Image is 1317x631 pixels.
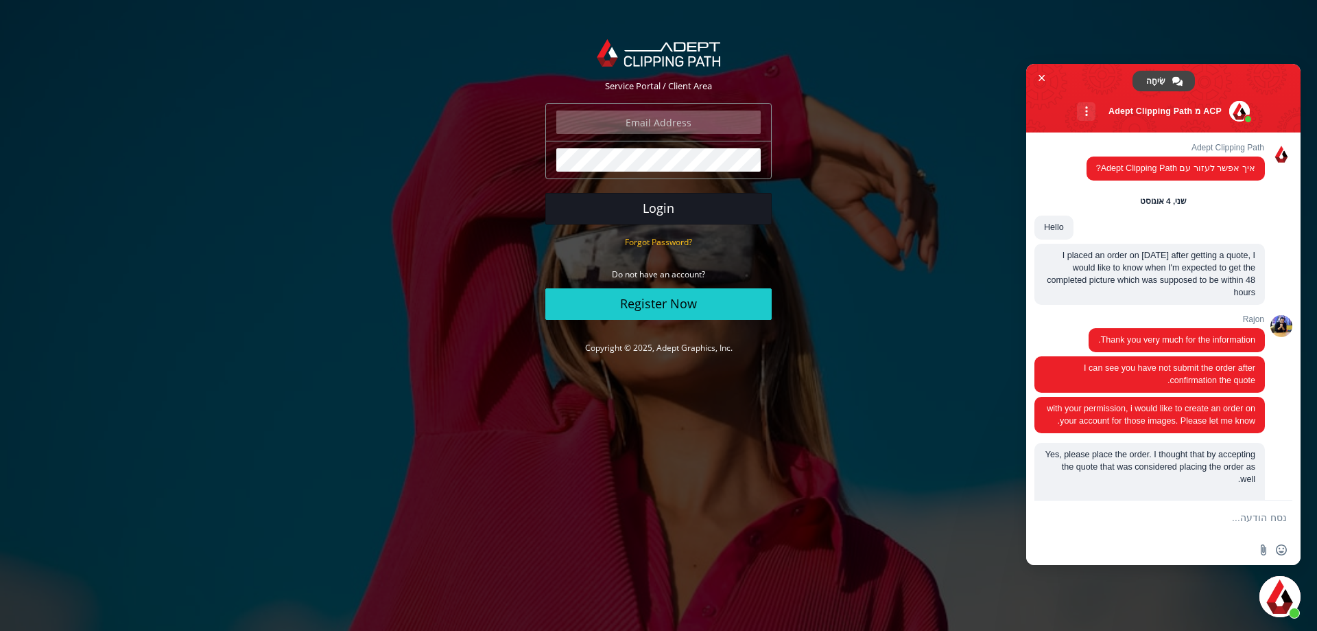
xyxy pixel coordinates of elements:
span: Service Portal / Client Area [605,80,712,92]
input: Email Address [556,111,761,134]
small: Do not have an account? [612,268,705,280]
div: שני, 4 אוגוסט [1140,198,1187,206]
div: עוד ערוצים [1077,102,1095,121]
span: Thank you very much for the information. [1098,335,1255,345]
span: Rajon [1089,314,1265,324]
span: I can see you have not submit the order after confirmation the quote. [1084,363,1255,385]
div: שִׂיחָה [1132,71,1195,91]
img: Adept Graphics [597,39,720,67]
span: שִׂיחָה [1146,71,1165,91]
span: סגור צ'אט [1034,71,1049,85]
a: Register Now [545,288,772,320]
span: Hello [1044,222,1064,232]
span: Adept Clipping Path [1087,143,1265,152]
textarea: נסח הודעה... [1070,512,1287,525]
span: I placed an order on [DATE] after getting a quote, I would like to know when I'm expected to get ... [1047,251,1255,297]
a: Forgot Password? [625,236,692,248]
span: הוספת אימוג׳י [1276,544,1287,555]
span: שלח קובץ [1258,544,1269,555]
a: Copyright © 2025, Adept Graphics, Inc. [585,342,733,354]
button: Login [545,193,772,225]
span: איך אפשר לעזור עם Adept Clipping Path? [1096,163,1255,173]
small: Forgot Password? [625,236,692,248]
span: Yes, please place the order. I thought that by accepting the quote that was considered placing th... [1045,450,1255,571]
div: סגור צ'אט [1259,576,1301,617]
span: with your permission, i would like to create an order on your account for those images. Please le... [1047,404,1255,426]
